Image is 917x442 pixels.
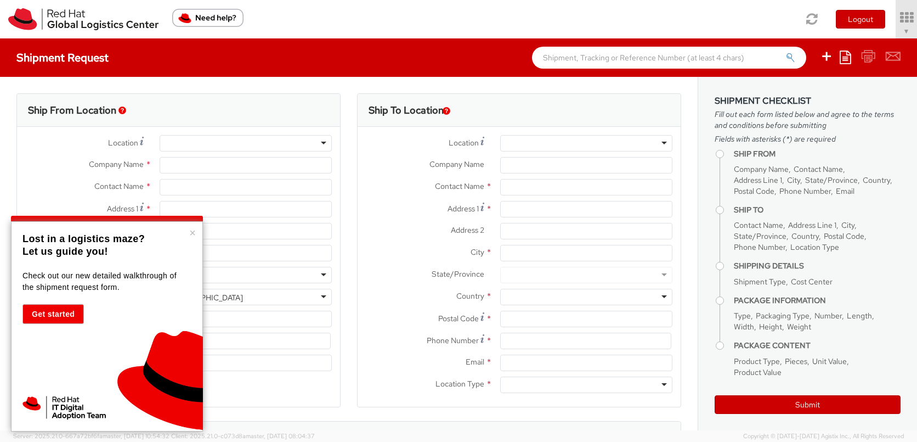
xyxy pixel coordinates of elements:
span: Fields with asterisks (*) are required [715,133,901,144]
span: Address 1 [448,204,479,214]
button: Need help? [172,9,244,27]
h4: Shipment Request [16,52,109,64]
h4: Shipping Details [734,262,901,270]
div: [GEOGRAPHIC_DATA] [166,292,243,303]
span: City [787,175,800,185]
img: rh-logistics-00dfa346123c4ec078e1.svg [8,8,159,30]
span: Number [814,311,842,321]
h4: Package Content [734,342,901,350]
span: master, [DATE] 08:04:37 [246,432,315,440]
span: Contact Name [734,220,783,230]
h3: Ship To Location [369,105,444,116]
span: City [471,247,484,257]
button: Get started [22,304,84,324]
span: Country [456,291,484,301]
h4: Ship From [734,150,901,158]
span: Postal Code [734,186,774,196]
span: Fill out each form listed below and agree to the terms and conditions before submitting [715,109,901,131]
span: Postal Code [438,314,479,323]
span: Unit Value [812,356,847,366]
span: Weight [787,322,811,332]
span: Contact Name [794,164,843,174]
span: Client: 2025.21.0-c073d8a [171,432,315,440]
span: Server: 2025.21.0-667a72bf6fa [13,432,169,440]
span: Type [734,311,751,321]
span: Location Type [790,242,839,252]
span: Cost Center [791,277,833,287]
span: Address Line 1 [788,220,836,230]
span: master, [DATE] 10:54:32 [103,432,169,440]
span: Copyright © [DATE]-[DATE] Agistix Inc., All Rights Reserved [743,432,904,441]
button: Close [189,227,196,238]
h4: Package Information [734,296,901,305]
span: Address 1 [107,204,138,214]
button: Logout [836,10,885,29]
span: Location [108,138,138,148]
span: Address Line 1 [734,175,782,185]
span: Email [836,186,854,196]
h3: Ship From Location [28,105,116,116]
span: Phone Number [779,186,831,196]
span: Pieces [785,356,807,366]
span: Email [466,357,484,367]
span: Shipment Type [734,277,786,287]
span: Address 2 [451,225,484,235]
input: Shipment, Tracking or Reference Number (at least 4 chars) [532,47,806,69]
span: Contact Name [94,181,144,191]
span: City [841,220,854,230]
span: State/Province [432,269,484,279]
h3: Shipment Checklist [715,96,901,106]
span: Packaging Type [756,311,810,321]
span: State/Province [734,231,786,241]
span: Height [759,322,782,332]
span: Company Name [89,159,144,169]
span: Country [791,231,819,241]
span: Product Type [734,356,780,366]
span: Postal Code [824,231,864,241]
span: Location [449,138,479,148]
button: Submit [715,395,901,414]
span: Length [847,311,872,321]
span: Phone Number [734,242,785,252]
span: Location Type [435,379,484,389]
span: State/Province [805,175,858,185]
p: Check out our new detailed walkthrough of the shipment request form. [22,270,189,293]
span: Company Name [734,164,789,174]
span: Product Value [734,367,782,377]
strong: Lost in a logistics maze? [22,233,145,244]
span: Phone Number [427,335,479,345]
span: Company Name [429,159,484,169]
span: Width [734,322,754,332]
strong: Let us guide you! [22,246,108,257]
h4: Ship To [734,206,901,214]
span: ▼ [903,27,910,36]
span: Country [863,175,890,185]
span: Contact Name [435,181,484,191]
